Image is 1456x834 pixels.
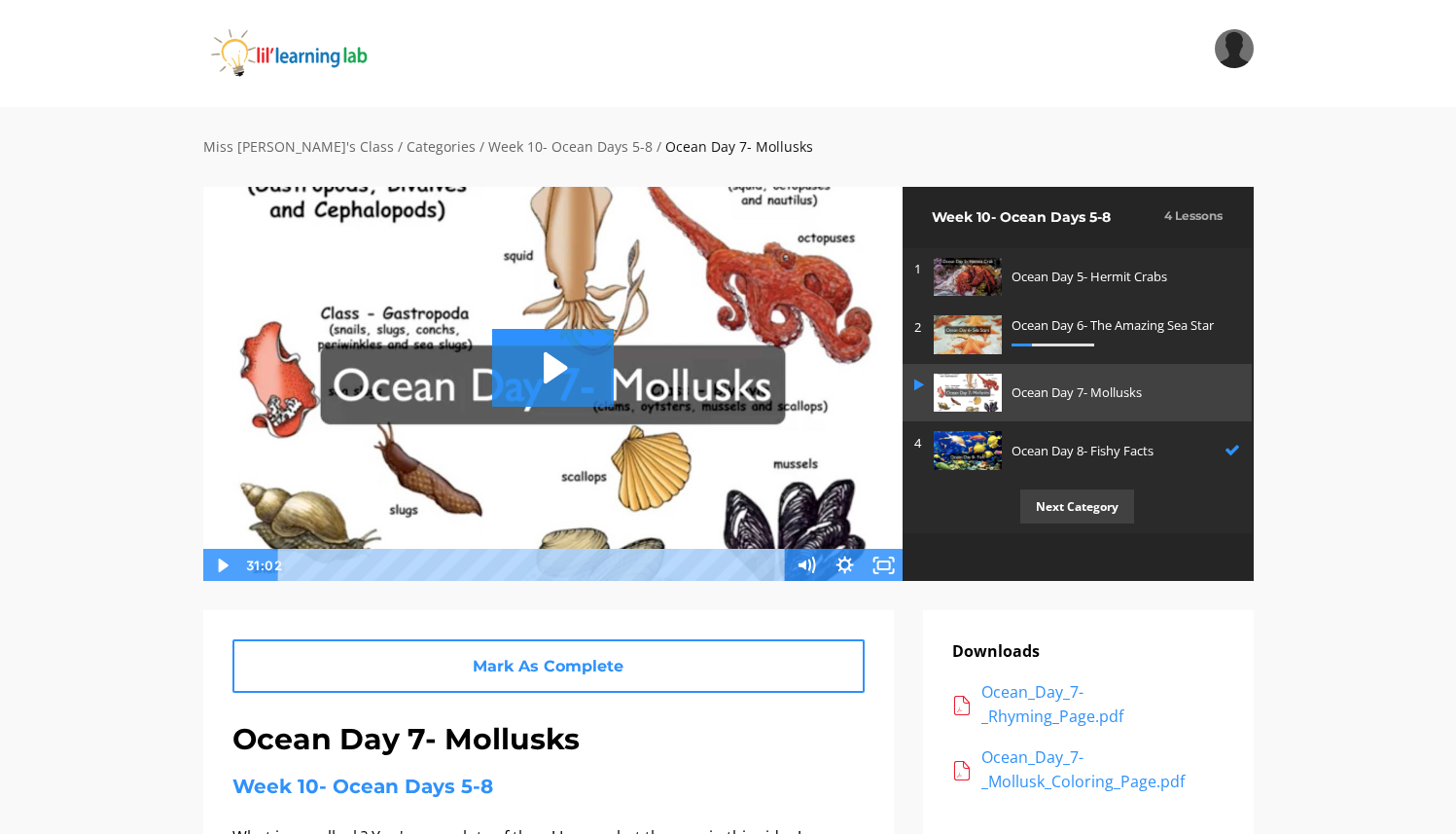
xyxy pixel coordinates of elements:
button: Play Video [202,549,241,582]
a: 4 Ocean Day 8- Fishy Facts [903,421,1253,479]
h3: 4 Lessons [1164,206,1223,225]
img: 3K0SSJG1SaSzxQ5p26qg_5E5A9A31-5F1E-4968-93C1-41B10E178010.jpeg [934,431,1002,469]
div: Ocean_Day_7-_Mollusk_Coloring_Page.pdf [981,745,1225,795]
p: 2 [914,317,924,338]
a: Ocean Day 7- Mollusks [903,364,1253,421]
img: jv3yAX55SmJx2QhQzZ2O_53CB8EE7-E173-4192-9EA0-B4AE7FCCE81E.jpeg [934,374,1002,412]
div: Ocean Day 7- Mollusks [665,136,813,158]
div: Ocean_Day_7-_Rhyming_Page.pdf [981,680,1225,730]
a: Ocean_Day_7-_Mollusk_Coloring_Page.pdf [952,745,1225,795]
button: Play Video: sites/2147505858/video/wPPmQNrdQ3igRc34CCI9_Ocean_Day_7-_Mollusks_1_.mp4 [492,329,614,407]
h2: Week 10- Ocean Days 5-8 [932,206,1155,228]
div: / [398,136,403,158]
img: acrobat.png [952,696,972,715]
a: Miss [PERSON_NAME]'s Class [203,137,394,156]
a: Week 10- Ocean Days 5-8 [232,775,493,798]
p: 4 [914,433,924,453]
img: 9qLK4rQ7TSaAHEhvKI89_4DFA35F9-1CBF-4B9C-BE04-4F50C03E12DA.jpeg [934,315,1002,353]
p: Ocean Day 5- Hermit Crabs [1012,267,1231,287]
div: Playbar [292,549,777,582]
button: Mute [787,549,826,582]
button: Fullscreen [865,549,904,582]
a: Categories [407,137,476,156]
p: Ocean Day 6- The Amazing Sea Star [1012,315,1231,336]
p: Ocean Day 7- Mollusks [1012,382,1231,403]
p: Downloads [952,639,1225,665]
a: Week 10- Ocean Days 5-8 [488,137,653,156]
img: rO72N2v7RnOFiImzrZEa_938BD2FE-A54D-47AE-9058-EA49B4E13AA7.jpeg [934,258,1002,296]
p: Ocean Day 8- Fishy Facts [1012,441,1216,461]
div: / [479,136,484,158]
img: iJObvVIsTmeLBah9dr2P_logo_360x80.png [203,29,425,78]
p: 1 [914,259,924,279]
a: Ocean_Day_7-_Rhyming_Page.pdf [952,680,1225,730]
img: acrobat.png [952,761,972,780]
img: b69540b4e3c2b2a40aee966d5313ed02 [1215,29,1254,68]
div: / [657,136,661,158]
button: Show settings menu [826,549,865,582]
p: Next Category [1020,490,1134,524]
a: Next Category [903,480,1253,533]
a: Mark As Complete [232,639,865,693]
h1: Ocean Day 7- Mollusks [232,716,865,763]
a: 1 Ocean Day 5- Hermit Crabs [903,248,1253,306]
a: 2 Ocean Day 6- The Amazing Sea Star [903,306,1253,364]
